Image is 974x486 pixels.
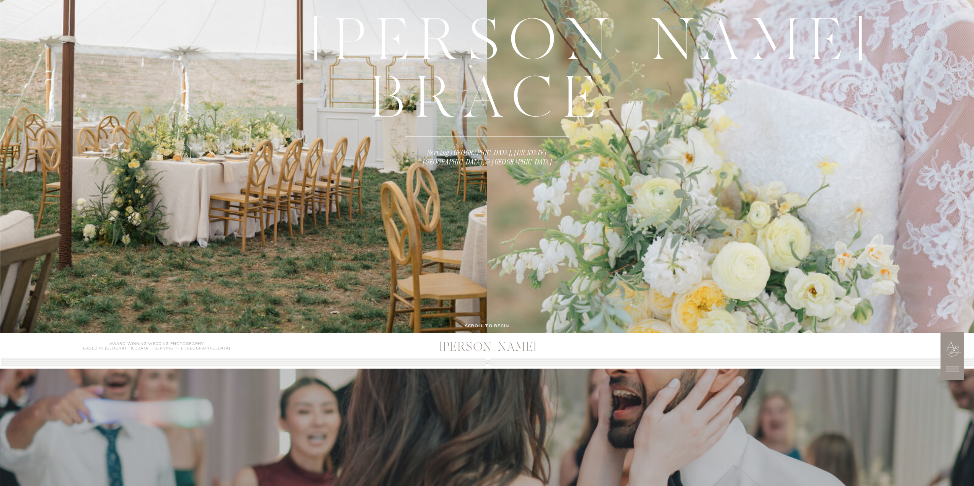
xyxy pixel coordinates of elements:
b: scroll to begin [465,323,509,329]
a: [PERSON_NAME]BRACE [311,12,663,88]
h3: Serving [GEOGRAPHIC_DATA], [US_STATE][GEOGRAPHIC_DATA], & [GEOGRAPHIC_DATA] [413,148,562,168]
div: [PERSON_NAME] BRACE [311,12,663,88]
a: [PERSON_NAME] [398,341,579,355]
